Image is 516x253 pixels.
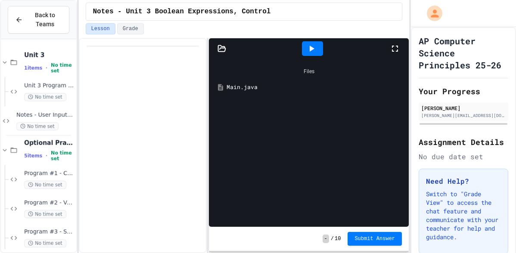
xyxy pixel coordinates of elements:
h2: Assignment Details [419,136,508,148]
iframe: chat widget [480,219,507,244]
span: No time set [24,181,66,189]
span: Submit Answer [354,235,395,242]
div: My Account [418,3,445,23]
span: 1 items [24,65,42,71]
h2: Your Progress [419,85,508,97]
div: Main.java [227,83,404,92]
span: 10 [335,235,341,242]
span: No time set [24,93,66,101]
span: • [46,152,47,159]
span: • [46,65,47,71]
span: Optional Practice [24,139,75,147]
span: No time set [51,62,74,74]
span: - [323,234,329,243]
button: Back to Teams [8,6,69,34]
button: Grade [117,23,144,34]
span: Program #2 - Variables, Addition, Output [24,199,75,207]
h1: AP Computer Science Principles 25-26 [419,35,508,71]
iframe: chat widget [445,181,507,218]
span: Unit 3 Program #1 (3.1) - Reading Three Numbers [24,82,75,89]
button: Submit Answer [348,232,402,246]
span: No time set [24,239,66,247]
span: Unit 3 [24,51,75,59]
div: [PERSON_NAME][EMAIL_ADDRESS][DOMAIN_NAME] [421,112,506,119]
span: Notes - Unit 3 Boolean Expressions, Control [93,6,271,17]
span: No time set [16,122,59,130]
div: [PERSON_NAME] [421,104,506,112]
span: No time set [24,210,66,218]
span: Program #1 - Create and Output a String and int variable [24,170,75,177]
span: No time set [51,150,74,161]
h3: Need Help? [426,176,501,186]
p: Switch to "Grade View" to access the chat feature and communicate with your teacher for help and ... [426,190,501,241]
button: Lesson [86,23,115,34]
span: Notes - User Input with Scanner Object [16,111,75,119]
div: No due date set [419,151,508,162]
span: 5 items [24,153,42,159]
span: Back to Teams [28,11,62,29]
span: Program #3 - String, boolean, and double variables with output [24,228,75,236]
div: Files [213,63,404,80]
span: / [331,235,334,242]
